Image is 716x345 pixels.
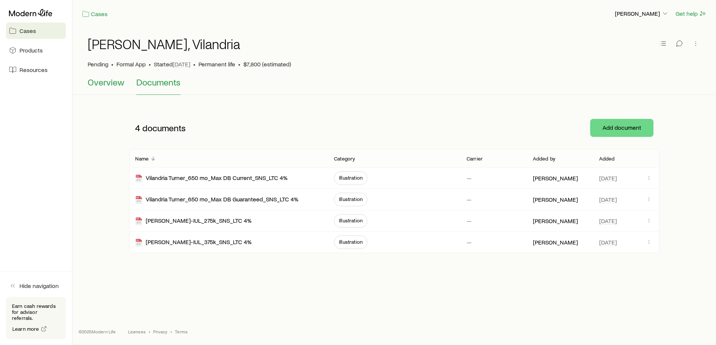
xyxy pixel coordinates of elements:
div: [PERSON_NAME]-IUL_375k_SNS_LTC 4% [135,238,252,247]
p: [PERSON_NAME] [533,238,578,246]
a: Licenses [128,328,146,334]
span: Illustration [339,217,362,223]
p: © 2025 Modern Life [79,328,116,334]
a: Privacy [153,328,167,334]
p: Name [135,156,149,162]
p: — [467,174,471,182]
button: Hide navigation [6,277,66,294]
span: documents [142,123,186,133]
a: Cases [82,10,108,18]
p: [PERSON_NAME] [533,217,578,225]
p: [PERSON_NAME] [533,196,578,203]
span: Cases [19,27,36,34]
p: Pending [88,60,108,68]
p: [PERSON_NAME] [615,10,669,17]
a: Resources [6,61,66,78]
span: Resources [19,66,48,73]
div: Earn cash rewards for advisor referrals.Learn more [6,297,66,339]
p: Added by [533,156,555,162]
span: Overview [88,77,124,87]
span: • [111,60,113,68]
h1: [PERSON_NAME], Vilandria [88,36,240,51]
div: Vilandria Turner_650 mo_Max DB Guaranteed_SNS_LTC 4% [135,195,298,204]
span: • [149,60,151,68]
p: Category [334,156,355,162]
span: [DATE] [173,60,190,68]
p: Carrier [467,156,483,162]
a: Products [6,42,66,58]
a: Cases [6,22,66,39]
div: Case details tabs [88,77,701,95]
span: [DATE] [599,217,617,225]
span: Learn more [12,326,39,331]
p: Added [599,156,615,162]
span: • [170,328,172,334]
p: Earn cash rewards for advisor referrals. [12,303,60,321]
a: Terms [175,328,188,334]
div: [PERSON_NAME]-IUL_275k_SNS_LTC 4% [135,217,252,225]
span: Formal App [116,60,146,68]
span: • [238,60,240,68]
span: Illustration [339,175,362,181]
span: [DATE] [599,238,617,246]
p: — [467,238,471,246]
span: Permanent life [198,60,235,68]
span: [DATE] [599,196,617,203]
span: 4 [135,123,140,133]
span: [DATE] [599,174,617,182]
span: Documents [136,77,180,87]
span: Illustration [339,196,362,202]
span: Hide navigation [19,282,59,289]
span: Products [19,46,43,54]
button: Get help [675,9,707,18]
button: [PERSON_NAME] [615,9,669,18]
div: Vilandria Turner_650 mo_Max DB Current_SNS_LTC 4% [135,174,288,183]
p: [PERSON_NAME] [533,174,578,182]
p: — [467,217,471,225]
span: • [149,328,150,334]
p: — [467,196,471,203]
span: • [193,60,195,68]
p: Started [154,60,190,68]
button: Add document [590,119,653,137]
span: Illustration [339,239,362,245]
span: $7,800 (estimated) [243,60,291,68]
